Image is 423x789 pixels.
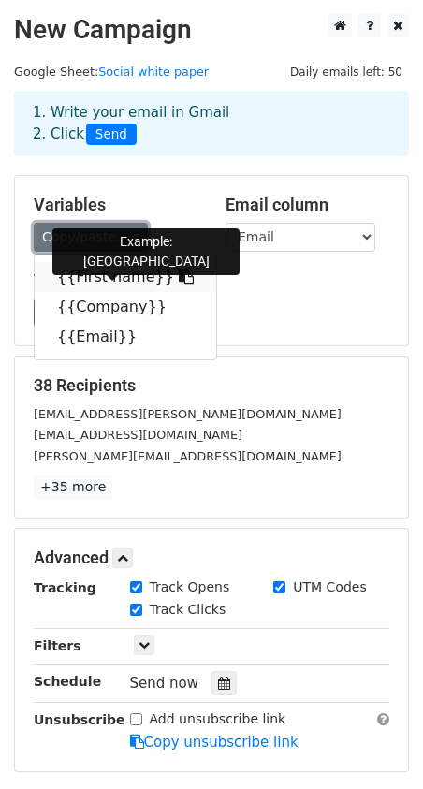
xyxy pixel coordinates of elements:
strong: Tracking [34,580,96,595]
a: +35 more [34,475,112,499]
strong: Filters [34,638,81,653]
span: Daily emails left: 50 [284,62,409,82]
label: UTM Codes [293,577,366,597]
h2: New Campaign [14,14,409,46]
label: Track Opens [150,577,230,597]
a: Copy/paste... [34,223,148,252]
label: Track Clicks [150,600,226,620]
a: Daily emails left: 50 [284,65,409,79]
div: Example: [GEOGRAPHIC_DATA] [52,228,240,275]
small: [EMAIL_ADDRESS][PERSON_NAME][DOMAIN_NAME] [34,407,342,421]
h5: Variables [34,195,197,215]
iframe: Chat Widget [329,699,423,789]
strong: Unsubscribe [34,712,125,727]
strong: Schedule [34,674,101,689]
span: Send now [130,675,199,692]
div: 1. Write your email in Gmail 2. Click [19,102,404,145]
h5: Email column [226,195,389,215]
a: {{First name}} [35,262,216,292]
h5: Advanced [34,548,389,568]
small: [EMAIL_ADDRESS][DOMAIN_NAME] [34,428,242,442]
label: Add unsubscribe link [150,709,286,729]
small: [PERSON_NAME][EMAIL_ADDRESS][DOMAIN_NAME] [34,449,342,463]
a: {{Company}} [35,292,216,322]
a: Copy unsubscribe link [130,734,299,751]
a: {{Email}} [35,322,216,352]
h5: 38 Recipients [34,375,389,396]
small: Google Sheet: [14,65,209,79]
span: Send [86,124,137,146]
a: Social white paper [98,65,209,79]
